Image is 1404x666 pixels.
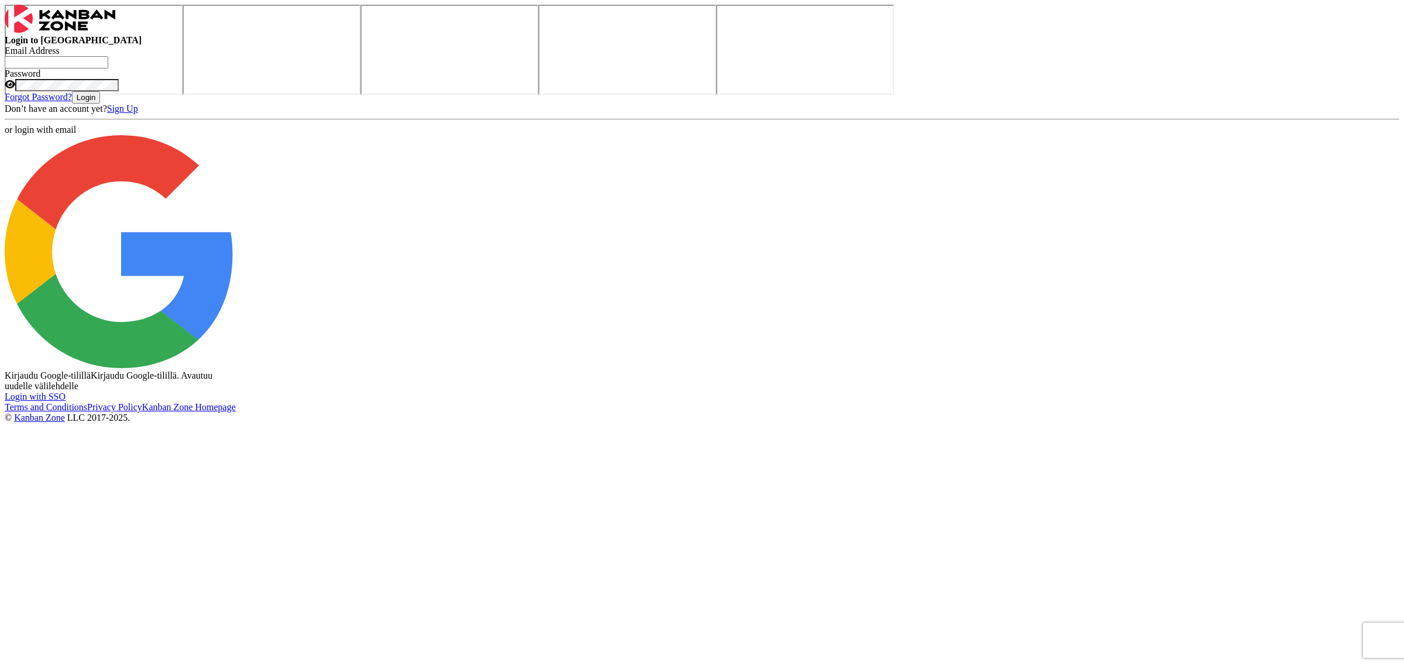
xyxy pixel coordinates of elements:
iframe: UserGuiding Knowledge Base [538,5,716,95]
div: © LLC 2017- 2025 . [5,413,1399,423]
div: or login with email [5,125,1399,135]
a: Kanban Zone [14,413,65,423]
div: Kirjaudu Google-tililläKirjaudu Google-tilillä. Avautuu uudelle välilehdelle [5,135,238,392]
a: Login with SSO [5,392,66,401]
iframe: UserGuiding Product Updates [716,5,894,95]
a: Kanban Zone Homepage [142,402,236,412]
span: Kirjaudu Google-tilillä [5,370,91,380]
a: Sign Up [107,104,138,114]
button: Login [72,91,101,104]
a: Terms and Conditions [5,402,87,412]
a: Forgot Password? [5,92,72,102]
a: Privacy Policy [87,402,142,412]
span: Kirjaudu Google-tilillä. Avautuu uudelle välilehdelle [5,370,212,391]
div: Don’t have an account yet? [5,104,1399,114]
